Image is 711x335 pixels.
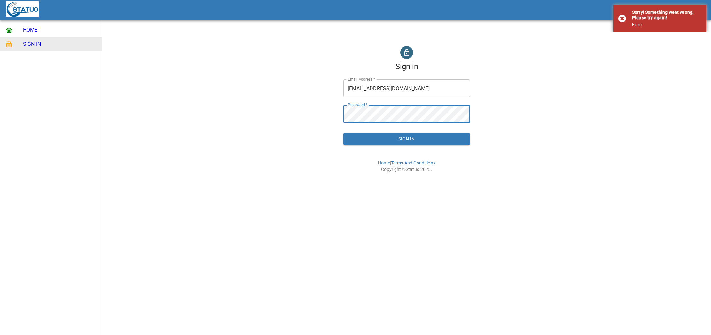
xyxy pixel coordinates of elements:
[23,26,97,34] span: HOME
[343,133,470,145] button: Sign In
[348,135,465,143] span: Sign In
[632,10,701,20] h4: Sorry! Something went wrong. Please try again!
[632,22,701,28] div: Error
[395,61,418,72] h1: Sign in
[23,40,97,48] span: SIGN IN
[6,1,39,17] img: Statuo
[391,160,435,165] a: Terms And Conditions
[378,160,390,165] a: Home
[406,167,419,172] a: Statuo
[105,150,708,172] p: | Copyright © 2025 .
